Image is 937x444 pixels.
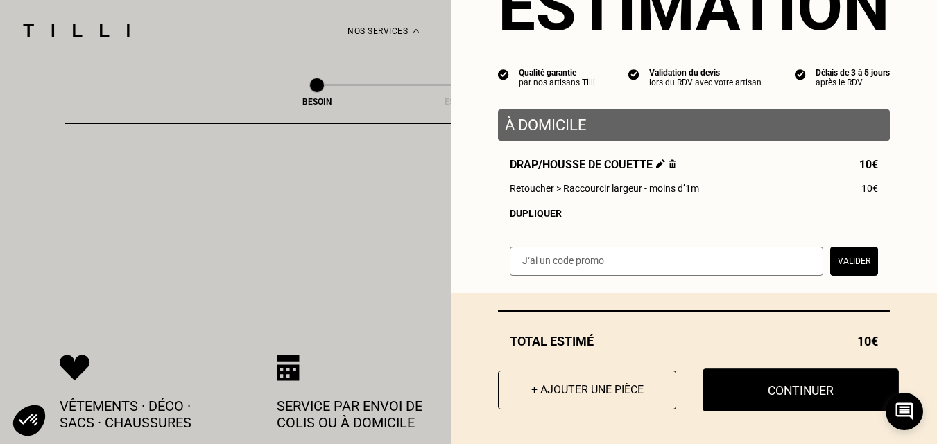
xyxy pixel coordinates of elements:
[498,371,676,409] button: + Ajouter une pièce
[510,158,676,171] span: Drap/Housse de couette
[498,334,890,348] div: Total estimé
[795,68,806,80] img: icon list info
[510,183,699,194] span: Retoucher > Raccourcir largeur - moins d’1m
[649,68,762,78] div: Validation du devis
[649,78,762,87] div: lors du RDV avec votre artisan
[519,68,595,78] div: Qualité garantie
[669,159,676,168] img: Supprimer
[830,247,878,276] button: Valider
[816,78,890,87] div: après le RDV
[656,159,665,168] img: Éditer
[519,78,595,87] div: par nos artisans Tilli
[628,68,639,80] img: icon list info
[857,334,878,348] span: 10€
[703,368,899,411] button: Continuer
[510,247,823,276] input: J‘ai un code promo
[861,183,878,194] span: 10€
[510,208,878,219] div: Dupliquer
[498,68,509,80] img: icon list info
[816,68,890,78] div: Délais de 3 à 5 jours
[859,158,878,171] span: 10€
[505,116,883,134] p: À domicile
